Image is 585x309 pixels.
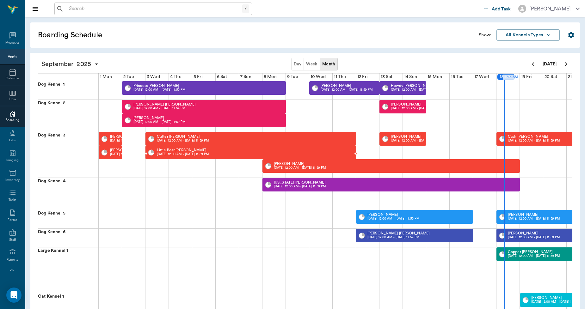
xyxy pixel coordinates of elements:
div: 6 Sat [216,73,228,81]
p: [DATE] 12:00 AM - [DATE] 11:59 PM [110,138,162,143]
p: [DATE] 12:00 AM - [DATE] 11:59 PM [508,235,560,240]
p: [PERSON_NAME] [274,162,326,166]
span: 2025 [75,60,93,69]
button: [DATE] [539,58,560,70]
div: 7 Sun [239,73,253,81]
p: [PERSON_NAME] [508,231,560,235]
div: 18 Thu [496,73,516,81]
p: [DATE] 12:00 AM - [DATE] 11:59 PM [321,88,373,92]
p: Howdy [PERSON_NAME] [391,84,443,88]
p: [PERSON_NAME] [133,116,185,120]
p: [DATE] 12:00 AM - [DATE] 11:59 PM [157,152,209,157]
div: [PERSON_NAME] [529,5,571,13]
h5: Boarding Schedule [38,30,204,40]
div: Imaging [6,158,19,163]
button: Previous page [527,58,539,70]
p: [PERSON_NAME] [110,135,162,138]
div: 2 Tue [122,73,135,81]
p: [US_STATE] [PERSON_NAME] [274,180,326,184]
div: Dog Kennel 3 [38,132,98,178]
p: Little Bear [PERSON_NAME] [157,148,209,152]
div: Staff [9,238,16,242]
p: [DATE] 12:00 AM - [DATE] 11:59 PM [157,138,209,143]
p: Show: [479,32,491,38]
p: [DATE] 12:00 AM - [DATE] 11:59 PM [133,106,195,111]
button: Add Task [482,3,513,15]
button: All Kennels Types [496,29,560,41]
button: [PERSON_NAME] [513,3,585,15]
div: 13 Sat [379,73,394,81]
div: Open Intercom Messenger [6,288,22,303]
p: [DATE] 12:00 AM - [DATE] 11:59 PM [133,120,185,124]
div: 8 Mon [262,73,278,81]
p: [PERSON_NAME] [367,213,419,216]
p: [PERSON_NAME] [PERSON_NAME] [133,102,195,106]
p: [PERSON_NAME] [321,84,373,88]
p: [DATE] 12:00 AM - [DATE] 11:59 PM [508,138,560,143]
p: [DATE] 12:00 AM - [DATE] 11:59 PM [508,216,560,221]
div: 14 Sun [403,73,418,81]
div: Inventory [5,178,20,183]
div: 9 Tue [286,73,299,81]
div: Appts [8,54,17,59]
p: [PERSON_NAME] [508,213,560,216]
div: 4 Thu [169,73,183,81]
p: [PERSON_NAME] [110,148,162,152]
button: September2025 [38,58,102,70]
p: [DATE] 12:00 AM - [DATE] 11:59 PM [508,254,560,258]
div: 20 Sat [543,73,558,81]
div: 10 Wed [309,73,327,81]
div: Dog Kennel 5 [38,210,98,228]
div: Forms [8,218,17,222]
p: Princess [PERSON_NAME] [133,84,185,88]
button: Close drawer [29,3,42,15]
span: September [40,60,75,69]
p: Cutter [PERSON_NAME] [157,135,209,138]
div: 16 Tue [450,73,465,81]
button: Day [291,58,304,70]
div: Dog Kennel 2 [38,100,98,132]
div: 3 Wed [145,73,161,81]
div: 1 Mon [99,73,113,81]
p: [DATE] 12:00 AM - [DATE] 11:59 PM [367,216,419,221]
p: [DATE] 12:00 AM - [DATE] 11:59 PM [110,152,162,157]
p: [DATE] 12:00 AM - [DATE] 11:59 PM [391,88,443,92]
input: Search [66,4,242,13]
p: Copper [PERSON_NAME] [508,250,560,254]
p: [PERSON_NAME] [PERSON_NAME] [367,231,429,235]
div: Labs [9,138,16,143]
div: 19 Fri [520,73,533,81]
p: [DATE] 12:00 AM - [DATE] 11:59 PM [274,166,326,170]
p: [DATE] 12:00 AM - [DATE] 11:59 PM [133,88,185,92]
button: Week [304,58,320,70]
div: 21 Sun [567,73,582,81]
div: Dog Kennel 6 [38,229,98,247]
button: Next page [560,58,572,70]
div: Reports [7,257,18,262]
p: [PERSON_NAME] [531,296,583,300]
div: Messages [5,40,20,45]
div: Dog Kennel 1 [38,81,98,100]
p: Cash [PERSON_NAME] [508,135,560,138]
p: [DATE] 12:00 AM - [DATE] 11:59 PM [391,138,443,143]
div: Dog Kennel 4 [38,178,98,210]
div: 15 Mon [426,73,443,81]
div: Tasks [9,198,16,203]
p: [PERSON_NAME] [391,135,443,138]
div: 12 Fri [356,73,369,81]
p: [DATE] 12:00 AM - [DATE] 11:59 PM [531,300,583,304]
div: 11 Thu [333,73,347,81]
p: [DATE] 12:00 AM - [DATE] 11:59 PM [367,235,429,240]
div: 17 Wed [473,73,490,81]
button: Month [320,58,338,70]
p: [DATE] 12:00 AM - [DATE] 11:59 PM [274,184,326,189]
div: / [242,4,249,13]
p: [DATE] 12:00 AM - [DATE] 11:59 PM [391,106,443,111]
div: 5 Fri [192,73,204,81]
p: [PERSON_NAME] [391,102,443,106]
div: Large Kennel 1 [38,247,98,293]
